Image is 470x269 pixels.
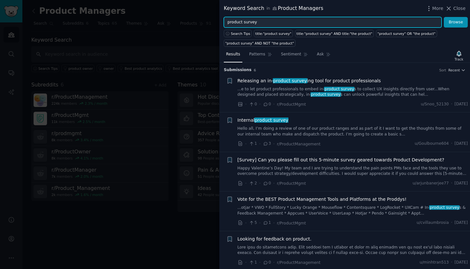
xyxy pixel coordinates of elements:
[451,220,452,226] span: ·
[455,260,468,265] span: [DATE]
[417,220,449,226] span: u/cvillaumbrosia
[273,141,275,147] span: ·
[277,181,306,186] span: r/ProductMgmt
[225,41,294,45] div: "product survey" AND NOT "the product"
[226,52,240,57] span: Results
[249,220,257,226] span: 5
[263,260,271,265] span: 0
[324,87,355,91] span: product survey
[245,220,247,226] span: ·
[455,220,468,226] span: [DATE]
[451,181,452,186] span: ·
[415,141,449,147] span: u/Goulbourne604
[254,68,256,72] span: 6
[259,220,261,226] span: ·
[273,220,275,226] span: ·
[259,259,261,266] span: ·
[263,102,271,107] span: 0
[238,196,407,203] a: Vote for the BEST Product Management Tools and Platforms at the Proddys!
[245,101,247,108] span: ·
[224,39,295,47] a: "product survey" AND NOT "the product"
[445,5,466,12] button: Close
[238,77,381,84] span: Releasing an in- ing tool for product professionals
[238,117,288,124] span: Internal
[310,92,341,97] span: product survey
[273,101,275,108] span: ·
[277,221,306,225] span: r/ProductMgmt
[254,118,289,123] span: product survey
[315,49,333,62] a: Ask
[448,68,466,72] button: Recent
[429,205,460,210] span: product survey
[259,141,261,147] span: ·
[224,67,252,73] span: Submission s
[238,126,468,137] a: Hello all, I’m doing a review of one of our product ranges and as part of it I want to get the th...
[238,77,381,84] a: Releasing an in-product surveying tool for product professionals
[238,245,468,256] a: Lore ipsu do sitametcons adip. Elit seddoei tem I utlabor et dolor m aliq enimadm ven qu nost ex'...
[453,5,466,12] span: Close
[273,180,275,187] span: ·
[455,102,468,107] span: [DATE]
[378,31,436,36] div: "product survey" OR "the product"
[281,52,301,57] span: Sentiment
[426,5,443,12] button: More
[317,52,324,57] span: Ask
[451,260,452,265] span: ·
[263,220,271,226] span: 1
[245,259,247,266] span: ·
[452,49,466,62] button: Track
[224,4,323,12] div: Keyword Search Product Managers
[249,52,265,57] span: Patterns
[249,181,257,186] span: 2
[247,49,274,62] a: Patterns
[448,68,460,72] span: Recent
[224,30,252,37] button: Search Tips
[432,5,443,12] span: More
[249,141,257,147] span: 1
[238,117,288,124] a: Internalproduct survey
[249,260,257,265] span: 1
[277,102,306,107] span: r/ProductMgmt
[277,142,320,146] span: r/ProductManagement
[444,17,468,28] button: Browse
[455,141,468,147] span: [DATE]
[238,205,468,216] a: ...otjar * VWO * FullStory * Lucky Orange * Mouseflow * Contentsquare * LogRocket * UXCam # In-pr...
[245,180,247,187] span: ·
[231,31,250,36] span: Search Tips
[224,49,242,62] a: Results
[451,141,452,147] span: ·
[259,180,261,187] span: ·
[238,157,444,163] a: [Survey] Can you please fill out this 5-minute survey geared towards Product Development?
[455,57,463,61] div: Track
[254,30,293,37] a: title:"product survey"
[263,181,271,186] span: 0
[238,236,312,242] a: Looking for feedback on product.
[238,86,468,98] a: ...e to let product professionals to embed in-product surveys to collect UX insights directly fro...
[439,68,446,72] div: Sort
[277,260,320,265] span: r/ProductManagement
[455,181,468,186] span: [DATE]
[273,78,308,83] span: product survey
[263,141,271,147] span: 3
[376,30,437,37] a: "product survey" OR "the product"
[266,6,270,12] span: in
[421,102,449,107] span: u/Snoo_52130
[279,49,310,62] a: Sentiment
[296,31,372,36] div: title:"product survey" AND title:"the product"
[259,101,261,108] span: ·
[249,102,257,107] span: 0
[295,30,374,37] a: title:"product survey" AND title:"the product"
[419,260,449,265] span: u/minhtran513
[413,181,449,186] span: u/arjunbanerjee77
[238,166,468,177] a: Happy Valentine’s Day! My team and I are trying to understand the pain points PMs face and the to...
[245,141,247,147] span: ·
[224,17,442,28] input: Try a keyword related to your business
[451,102,452,107] span: ·
[255,31,292,36] div: title:"product survey"
[273,259,275,266] span: ·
